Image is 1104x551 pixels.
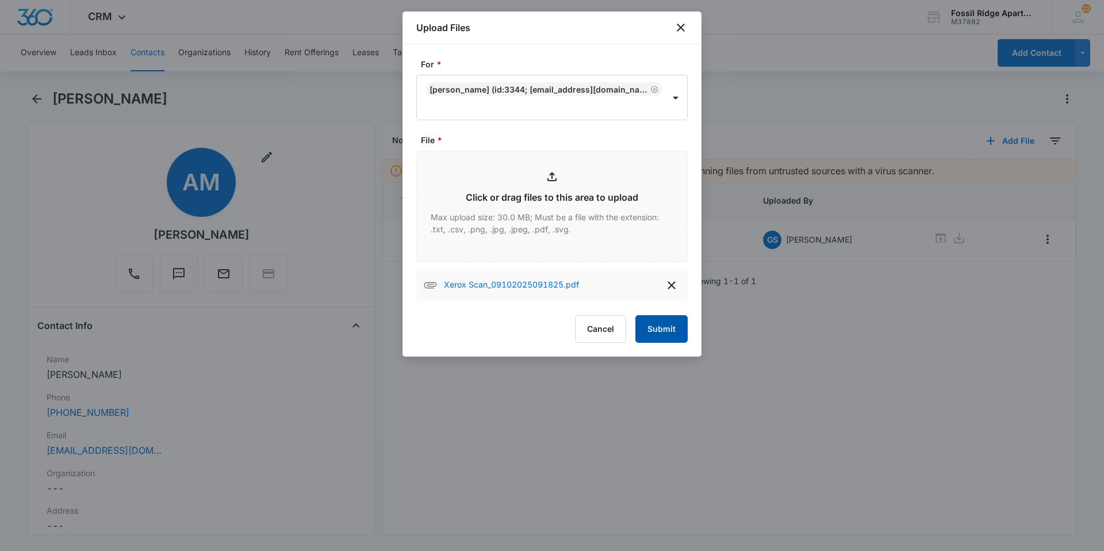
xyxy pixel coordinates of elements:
button: Submit [635,315,688,343]
label: File [421,134,692,146]
label: For [421,58,692,70]
h1: Upload Files [416,21,470,35]
button: Cancel [575,315,626,343]
button: delete [662,276,681,294]
button: close [674,21,688,35]
div: Remove Alejandro Marquez (ID:3344; marquez187@gmail.com; 9702128258) [648,85,658,93]
div: [PERSON_NAME] (ID:3344; [EMAIL_ADDRESS][DOMAIN_NAME]; 9702128258) [430,85,648,94]
p: Xerox Scan_09102025091825.pdf [444,278,579,292]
